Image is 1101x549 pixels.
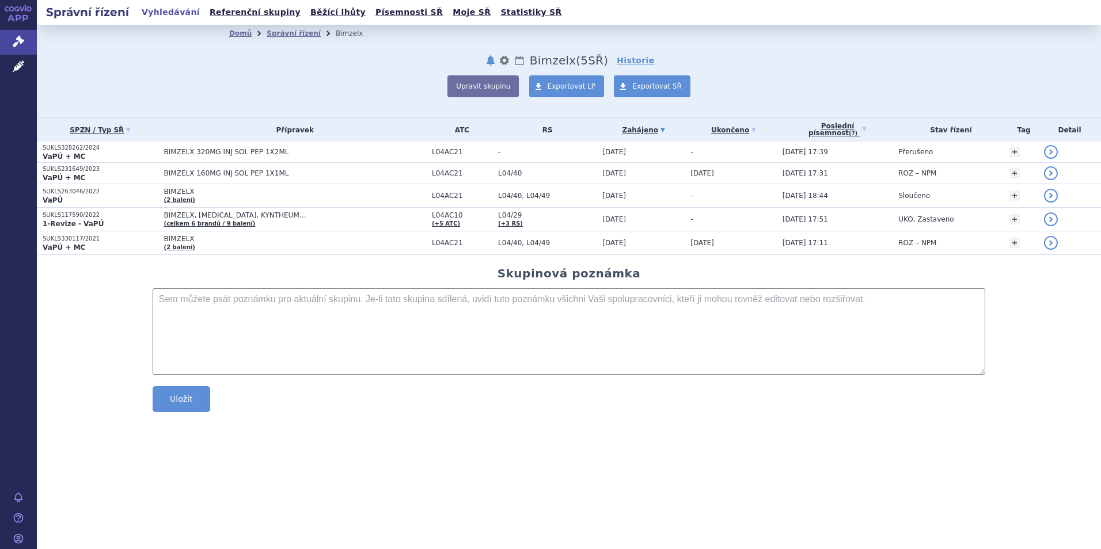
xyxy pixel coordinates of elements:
[529,75,605,97] a: Exportovat LP
[206,5,304,20] a: Referenční skupiny
[602,215,626,223] span: [DATE]
[43,211,158,219] p: SUKLS117590/2022
[164,197,195,203] a: (2 balení)
[1009,168,1020,178] a: +
[267,29,321,37] a: Správní řízení
[898,192,930,200] span: Sloučeno
[307,5,369,20] a: Běžící lhůty
[164,148,426,156] span: BIMZELX 320MG INJ SOL PEP 1X2ML
[783,148,828,156] span: [DATE] 17:39
[37,4,138,20] h2: Správní řízení
[498,239,597,247] span: L04/40, L04/49
[783,192,828,200] span: [DATE] 18:44
[138,5,203,20] a: Vyhledávání
[548,82,596,90] span: Exportovat LP
[498,220,523,227] a: (+3 RS)
[372,5,446,20] a: Písemnosti SŘ
[43,122,158,138] a: SPZN / Typ SŘ
[164,211,426,219] span: BIMZELX, [MEDICAL_DATA], KYNTHEUM…
[498,169,597,177] span: L04/40
[893,118,1004,142] th: Stav řízení
[1044,145,1058,159] a: detail
[898,239,936,247] span: ROZ – NPM
[432,239,492,247] span: L04AC21
[530,54,576,67] span: Bimzelx
[432,220,460,227] a: (+5 ATC)
[1044,236,1058,250] a: detail
[602,239,626,247] span: [DATE]
[43,165,158,173] p: SUKLS231649/2023
[43,196,63,204] strong: VaPÚ
[1009,214,1020,224] a: +
[1004,118,1038,142] th: Tag
[849,130,857,137] abbr: (?)
[1038,118,1101,142] th: Detail
[602,169,626,177] span: [DATE]
[783,215,828,223] span: [DATE] 17:51
[43,174,85,182] strong: VaPÚ + MC
[498,192,597,200] span: L04/40, L04/49
[164,235,426,243] span: BIMZELX
[690,122,777,138] a: Ukončeno
[898,169,936,177] span: ROZ – NPM
[485,54,496,67] button: notifikace
[602,122,685,138] a: Zahájeno
[1044,189,1058,203] a: detail
[164,188,426,196] span: BIMZELX
[783,118,893,142] a: Poslednípísemnost(?)
[632,82,682,90] span: Exportovat SŘ
[1009,238,1020,248] a: +
[153,386,210,412] button: Uložit
[690,239,714,247] span: [DATE]
[498,211,597,219] span: L04/29
[602,148,626,156] span: [DATE]
[690,192,693,200] span: -
[1044,212,1058,226] a: detail
[432,192,492,200] span: L04AC21
[690,148,693,156] span: -
[164,244,195,250] a: (2 balení)
[432,148,492,156] span: L04AC21
[447,75,519,97] button: Upravit skupinu
[617,55,655,66] a: Historie
[43,188,158,196] p: SUKLS263046/2022
[432,211,492,219] span: L04AC10
[164,169,426,177] span: BIMZELX 160MG INJ SOL PEP 1X1ML
[229,29,252,37] a: Domů
[43,243,85,251] strong: VaPÚ + MC
[898,215,954,223] span: UKO, Zastaveno
[690,215,693,223] span: -
[43,220,104,228] strong: 1-Revize - VaPÚ
[783,169,828,177] span: [DATE] 17:31
[783,239,828,247] span: [DATE] 17:11
[336,25,378,42] li: Bimzelx
[449,5,494,20] a: Moje SŘ
[576,54,608,67] span: ( SŘ)
[898,148,933,156] span: Přerušeno
[602,192,626,200] span: [DATE]
[426,118,492,142] th: ATC
[614,75,690,97] a: Exportovat SŘ
[498,148,597,156] span: -
[497,5,565,20] a: Statistiky SŘ
[158,118,426,142] th: Přípravek
[690,169,714,177] span: [DATE]
[492,118,597,142] th: RS
[499,54,510,67] button: nastavení
[43,152,85,161] strong: VaPÚ + MC
[164,220,256,227] a: (celkem 6 brandů / 9 balení)
[43,144,158,152] p: SUKLS328262/2024
[1009,147,1020,157] a: +
[498,266,641,280] h2: Skupinová poznámka
[43,235,158,243] p: SUKLS330117/2021
[1009,190,1020,201] a: +
[1044,166,1058,180] a: detail
[514,54,525,67] a: Lhůty
[580,54,588,67] span: 5
[432,169,492,177] span: L04AC21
